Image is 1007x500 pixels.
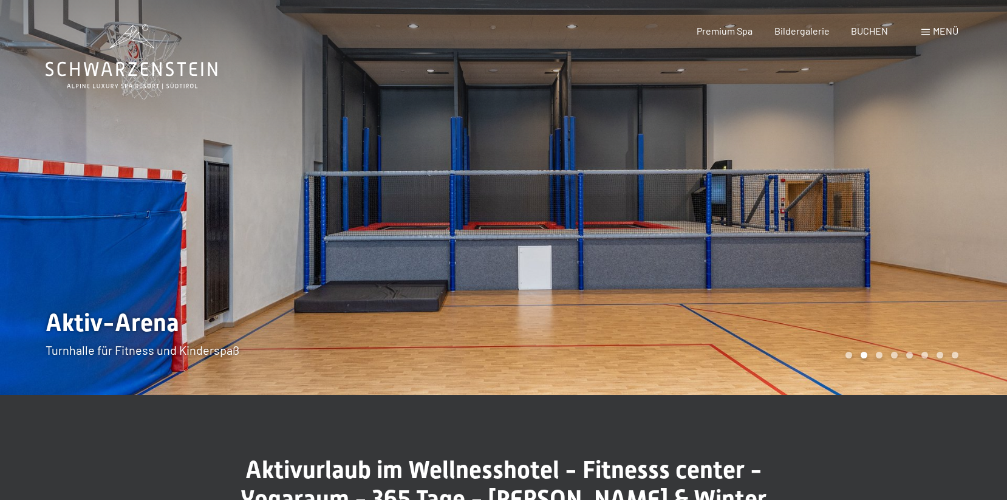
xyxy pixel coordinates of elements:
div: Carousel Page 2 (Current Slide) [861,352,867,358]
div: Carousel Page 3 [876,352,882,358]
a: Bildergalerie [774,25,830,36]
div: Carousel Pagination [841,352,958,358]
div: Carousel Page 7 [937,352,943,358]
div: Carousel Page 1 [845,352,852,358]
div: Carousel Page 8 [952,352,958,358]
a: Premium Spa [697,25,753,36]
span: Menü [933,25,958,36]
a: BUCHEN [851,25,888,36]
div: Carousel Page 5 [906,352,913,358]
div: Carousel Page 6 [921,352,928,358]
div: Carousel Page 4 [891,352,898,358]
